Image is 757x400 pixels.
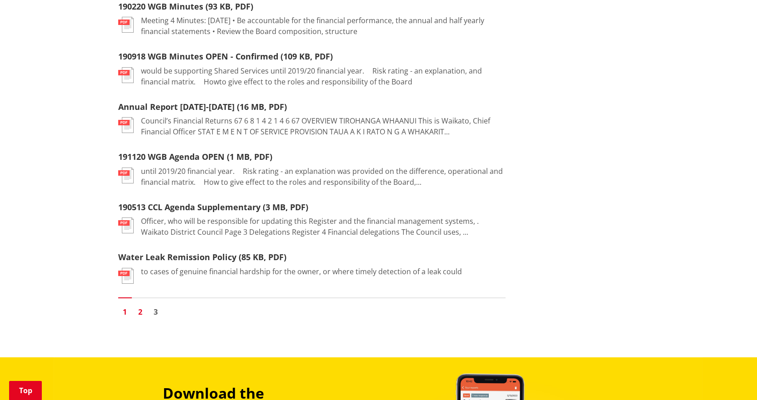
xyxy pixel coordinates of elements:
a: 190513 CCL Agenda Supplementary (3 MB, PDF) [118,202,308,212]
iframe: Messenger Launcher [715,362,748,395]
p: Council’s Financial Returns 67 6 8 1 4 2 1 4 6 67 OVERVIEW TIROHANGA WHAANUI This is Waikato, Chi... [141,115,506,137]
p: to cases of genuine financial hardship for the owner, or where timely detection of a leak could [141,266,462,277]
nav: Pagination [118,297,506,321]
a: Annual Report [DATE]-[DATE] (16 MB, PDF) [118,101,287,112]
a: Go to page 3 [149,305,163,319]
p: Officer, who will be responsible for updating this Register and the financial management systems,... [141,216,506,237]
img: document-pdf.svg [118,67,134,83]
a: Top [9,381,42,400]
p: would be supporting Shared Services until 2019/20 financial year.  Risk rating - an explanation,... [141,65,506,87]
img: document-pdf.svg [118,17,134,33]
img: document-pdf.svg [118,268,134,284]
p: until 2019/20 financial year.  Risk rating - an explanation was provided on the difference, oper... [141,166,506,188]
img: document-pdf.svg [118,168,134,183]
p: Meeting 4 Minutes: [DATE] • Be accountable for the financial performance, the annual and half yea... [141,15,506,37]
a: 191120 WGB Agenda OPEN (1 MB, PDF) [118,151,272,162]
img: document-pdf.svg [118,217,134,233]
a: 190918 WGB Minutes OPEN - Confirmed (109 KB, PDF) [118,51,333,62]
a: Page 1 [118,305,132,319]
a: 190220 WGB Minutes (93 KB, PDF) [118,1,253,12]
a: Water Leak Remission Policy (85 KB, PDF) [118,252,286,262]
a: Go to page 2 [134,305,147,319]
img: document-pdf.svg [118,117,134,133]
